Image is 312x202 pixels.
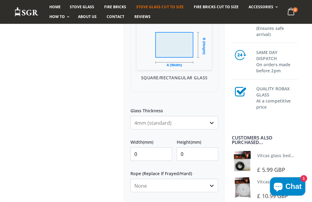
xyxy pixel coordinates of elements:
a: Reviews [130,12,155,22]
span: 0 [293,7,298,12]
h3: SECURE PACKAGING (Ensures safe arrival) [256,12,298,38]
label: Glass Thickness [130,103,218,114]
span: £ 10.99 GBP [257,192,288,200]
span: Stove Glass [70,4,94,9]
a: Home [45,2,65,12]
a: Fire Bricks Cut To Size [189,2,243,12]
img: Vitcas stove glass bedding in tape [232,151,253,171]
label: Rope (Replace If Frayed/Hard) [130,165,218,176]
span: Stove Glass Cut To Size [136,4,183,9]
a: 0 [285,6,298,18]
a: Fire Bricks [100,2,131,12]
a: Stove Glass [65,2,99,12]
inbox-online-store-chat: Shopify online store chat [268,177,307,197]
a: About us [73,12,101,22]
div: Customers also purchased... [232,135,298,145]
span: About us [78,14,97,19]
img: Stove Glass Replacement [14,7,39,17]
h3: SAME DAY DISPATCH On orders made before 2pm [256,48,298,74]
span: Fire Bricks [104,4,126,9]
a: Stove Glass Cut To Size [132,2,188,12]
span: Accessories [249,4,273,9]
span: How To [49,14,65,19]
p: Square/Rectangular Glass [137,74,212,81]
img: Vitcas white rope, glue and gloves kit 10mm [232,177,253,198]
label: Height [177,134,218,145]
a: How To [45,12,73,22]
span: Contact [107,14,124,19]
span: £ 5.99 GBP [257,166,285,173]
span: Fire Bricks Cut To Size [194,4,239,9]
span: Home [49,4,61,9]
span: Reviews [134,14,151,19]
label: Width [130,134,172,145]
span: (mm) [143,139,153,145]
a: Accessories [244,2,281,12]
span: (mm) [191,139,201,145]
h3: QUALITY ROBAX GLASS At a competitive price [256,85,298,110]
a: Contact [102,12,129,22]
img: Square/Rectangular Glass [137,20,212,70]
